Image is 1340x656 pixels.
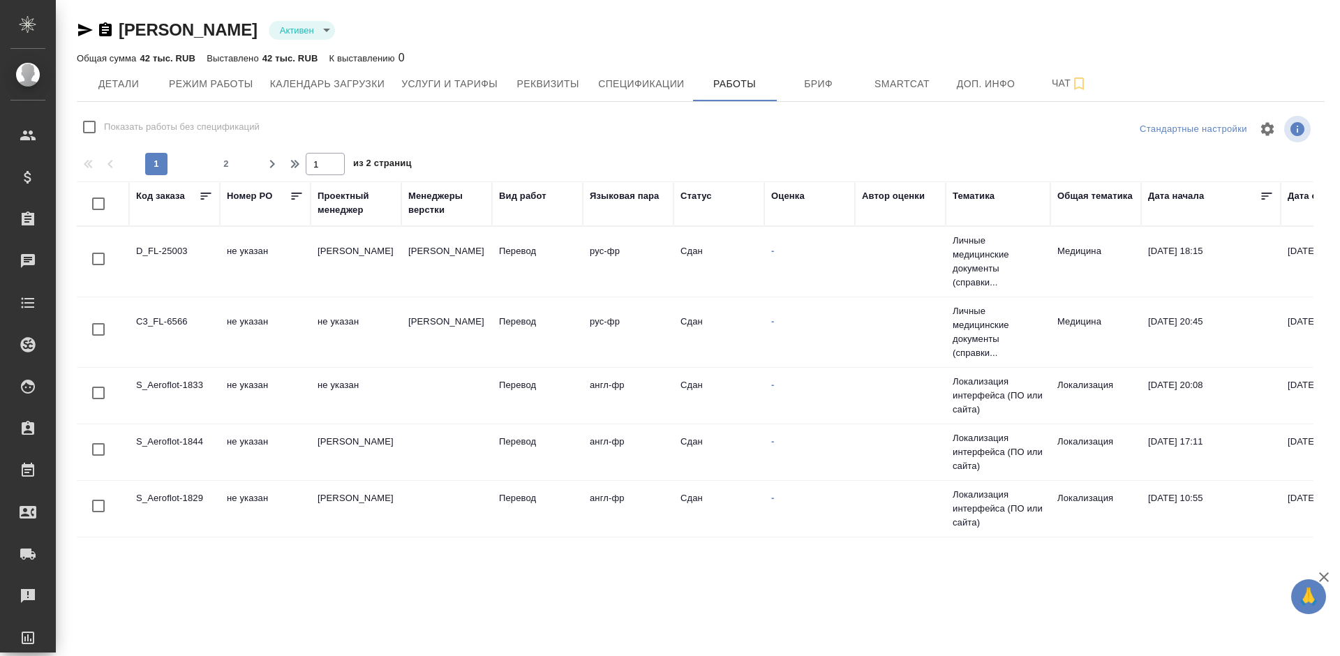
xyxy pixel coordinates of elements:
[771,436,774,447] a: -
[499,378,576,392] p: Перевод
[84,378,113,408] span: Toggle Row Selected
[1136,119,1251,140] div: split button
[499,189,546,203] div: Вид работ
[215,157,237,171] span: 2
[227,189,272,203] div: Номер PO
[311,484,401,533] td: [PERSON_NAME]
[1291,579,1326,614] button: 🙏
[215,153,237,175] button: 2
[673,541,764,590] td: Сдан
[953,375,1043,417] p: Локализация интерфейса (ПО или сайта)
[1141,371,1281,420] td: [DATE] 20:08
[84,491,113,521] span: Toggle Row Selected
[129,428,220,477] td: S_Aeroflot-1844
[673,308,764,357] td: Сдан
[499,491,576,505] p: Перевод
[311,428,401,477] td: [PERSON_NAME]
[169,75,253,93] span: Режим работы
[673,371,764,420] td: Сдан
[1297,582,1320,611] span: 🙏
[207,53,262,64] p: Выставлено
[583,428,673,477] td: англ-фр
[140,53,195,64] p: 42 тыс. RUB
[1050,371,1141,420] td: Локализация
[220,237,311,286] td: не указан
[84,244,113,274] span: Toggle Row Selected
[220,541,311,590] td: не указан
[1141,541,1281,590] td: [DATE] 11:28
[590,189,660,203] div: Языковая пара
[1071,75,1087,92] svg: Подписаться
[953,234,1043,290] p: Личные медицинские документы (справки...
[680,189,712,203] div: Статус
[220,428,311,477] td: не указан
[953,75,1020,93] span: Доп. инфо
[583,237,673,286] td: рус-фр
[1141,484,1281,533] td: [DATE] 10:55
[771,316,774,327] a: -
[1141,428,1281,477] td: [DATE] 17:11
[771,380,774,390] a: -
[673,484,764,533] td: Сдан
[220,484,311,533] td: не указан
[1284,116,1313,142] span: Посмотреть информацию
[869,75,936,93] span: Smartcat
[1251,112,1284,146] span: Настроить таблицу
[771,189,805,203] div: Оценка
[953,488,1043,530] p: Локализация интерфейса (ПО или сайта)
[311,541,401,590] td: [PERSON_NAME]
[1050,428,1141,477] td: Локализация
[270,75,385,93] span: Календарь загрузки
[499,315,576,329] p: Перевод
[1050,308,1141,357] td: Медицина
[673,237,764,286] td: Сдан
[583,484,673,533] td: англ-фр
[85,75,152,93] span: Детали
[329,50,404,66] div: 0
[276,24,318,36] button: Активен
[129,237,220,286] td: D_FL-25003
[220,308,311,357] td: не указан
[583,541,673,590] td: англ-фр
[119,20,258,39] a: [PERSON_NAME]
[401,308,492,357] td: [PERSON_NAME]
[77,53,140,64] p: Общая сумма
[953,304,1043,360] p: Личные медицинские документы (справки...
[104,120,260,134] span: Показать работы без спецификаций
[311,308,401,357] td: не указан
[953,189,995,203] div: Тематика
[311,371,401,420] td: не указан
[1050,541,1141,590] td: Локализация
[953,431,1043,473] p: Локализация интерфейса (ПО или сайта)
[84,435,113,464] span: Toggle Row Selected
[598,75,684,93] span: Спецификации
[1148,189,1204,203] div: Дата начала
[1057,189,1133,203] div: Общая тематика
[499,435,576,449] p: Перевод
[408,189,485,217] div: Менеджеры верстки
[1141,237,1281,286] td: [DATE] 18:15
[673,428,764,477] td: Сдан
[1050,484,1141,533] td: Локализация
[1288,189,1339,203] div: Дата сдачи
[583,308,673,357] td: рус-фр
[129,371,220,420] td: S_Aeroflot-1833
[1050,237,1141,286] td: Медицина
[262,53,318,64] p: 42 тыс. RUB
[583,371,673,420] td: англ-фр
[514,75,581,93] span: Реквизиты
[129,484,220,533] td: S_Aeroflot-1829
[862,189,925,203] div: Автор оценки
[77,22,94,38] button: Скопировать ссылку для ЯМессенджера
[97,22,114,38] button: Скопировать ссылку
[318,189,394,217] div: Проектный менеджер
[771,493,774,503] a: -
[129,308,220,357] td: C3_FL-6566
[129,541,220,590] td: S_Aeroflot-1814
[771,246,774,256] a: -
[499,244,576,258] p: Перевод
[269,21,335,40] div: Активен
[311,237,401,286] td: [PERSON_NAME]
[785,75,852,93] span: Бриф
[353,155,412,175] span: из 2 страниц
